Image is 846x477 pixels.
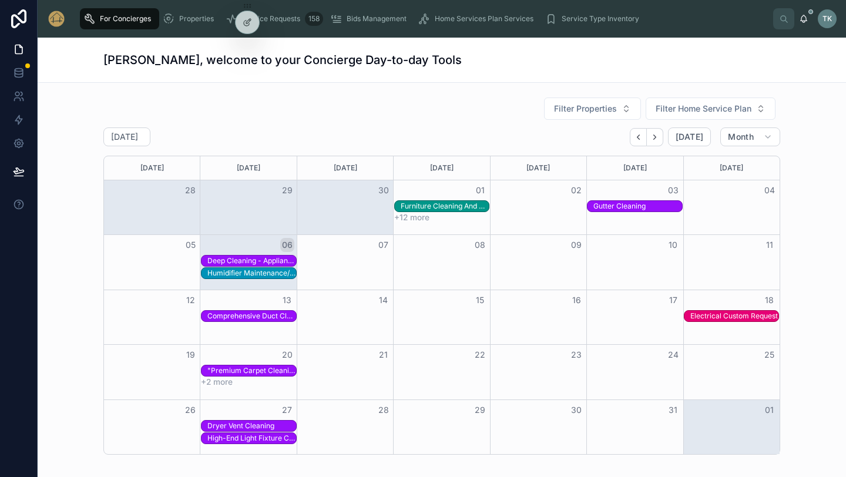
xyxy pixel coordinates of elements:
button: Back [630,128,647,146]
button: 10 [666,238,680,252]
div: Deep Cleaning - Appliance Cleaning [207,256,296,266]
div: Electrical Custom Request [690,311,778,321]
span: Bids Management [347,14,407,23]
button: 28 [183,183,197,197]
div: Humidifier Maintenance/Pad replacement [207,268,296,278]
button: 13 [280,293,294,307]
div: Furniture Cleaning And Scotchgard [401,201,489,211]
button: Next [647,128,663,146]
div: [DATE] [395,156,488,180]
button: 22 [473,348,487,362]
a: Properties [159,8,222,29]
span: Month [728,132,754,142]
div: High-End Light Fixture Cleaning [207,434,296,443]
button: 21 [377,348,391,362]
div: Gutter Cleaning [593,201,681,211]
button: 01 [473,183,487,197]
div: [DATE] [589,156,681,180]
div: [DATE] [299,156,391,180]
span: Home Services Plan Services [435,14,533,23]
button: 23 [569,348,583,362]
span: Service Type Inventory [562,14,639,23]
button: 11 [763,238,777,252]
span: Filter Home Service Plan [656,103,751,115]
button: 30 [377,183,391,197]
button: 02 [569,183,583,197]
button: 08 [473,238,487,252]
span: TK [822,14,832,23]
button: 14 [377,293,391,307]
button: 05 [183,238,197,252]
button: 09 [569,238,583,252]
button: 12 [183,293,197,307]
button: 04 [763,183,777,197]
button: 16 [569,293,583,307]
span: For Concierges [100,14,151,23]
h1: [PERSON_NAME], welcome to your Concierge Day-to-day Tools [103,52,462,68]
button: 17 [666,293,680,307]
button: 06 [280,238,294,252]
button: 27 [280,403,294,417]
button: 03 [666,183,680,197]
a: Service Requests158 [222,8,327,29]
button: 25 [763,348,777,362]
button: 28 [377,403,391,417]
button: 29 [473,403,487,417]
button: 20 [280,348,294,362]
div: "Premium Carpet Cleaning (Using Eco-Friendly Products, Per Room)" [207,365,296,376]
div: Comprehensive Duct Cleaning [207,311,296,321]
img: App logo [47,9,66,28]
button: Select Button [544,98,641,120]
button: 01 [763,403,777,417]
button: +12 more [394,213,429,222]
span: Service Requests [242,14,300,23]
div: [DATE] [202,156,294,180]
div: High-End Light Fixture Cleaning [207,433,296,444]
div: Month View [103,156,780,455]
div: scrollable content [75,6,773,32]
a: Home Services Plan Services [415,8,542,29]
div: [DATE] [492,156,585,180]
button: 18 [763,293,777,307]
button: 15 [473,293,487,307]
h2: [DATE] [111,131,138,143]
button: 31 [666,403,680,417]
button: Month [720,127,780,146]
button: 30 [569,403,583,417]
div: "Premium Carpet Cleaning (Using Eco-Friendly Products, Per Room)" [207,366,296,375]
div: Furniture Cleaning And Scotchgard [401,201,489,211]
div: [DATE] [106,156,198,180]
span: Filter Properties [554,103,617,115]
a: For Concierges [80,8,159,29]
div: Dryer Vent Cleaning [207,421,296,431]
div: 158 [305,12,323,26]
button: 29 [280,183,294,197]
span: [DATE] [676,132,703,142]
a: Bids Management [327,8,415,29]
button: Select Button [646,98,775,120]
button: 19 [183,348,197,362]
button: 07 [377,238,391,252]
span: Properties [179,14,214,23]
button: 24 [666,348,680,362]
div: Humidifier Maintenance/Pad replacement [207,268,296,278]
button: +2 more [201,377,233,387]
a: Service Type Inventory [542,8,647,29]
button: [DATE] [668,127,711,146]
div: [DATE] [686,156,778,180]
div: Gutter Cleaning [593,201,681,211]
button: 26 [183,403,197,417]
